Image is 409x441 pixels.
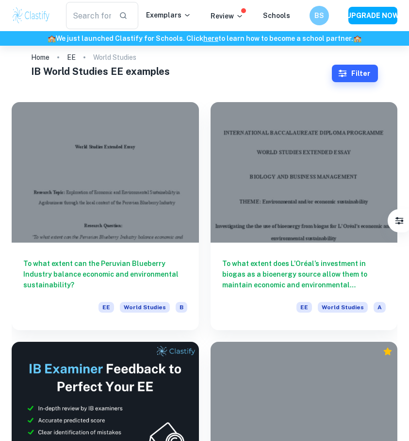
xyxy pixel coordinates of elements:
a: To what extent does L’Oréal’s investment in biogas as a bioenergy source allow them to maintain e... [211,102,398,330]
span: 🏫 [353,35,361,42]
button: Filter [390,211,409,230]
p: Exemplars [146,10,191,20]
input: Search for any exemplars... [66,2,111,29]
span: A [374,302,386,313]
button: UPGRADE NOW [348,7,397,24]
a: Schools [263,12,290,19]
span: EE [296,302,312,313]
span: B [176,302,187,313]
span: EE [98,302,114,313]
button: BS [310,6,329,25]
span: World Studies [318,302,368,313]
h6: To what extent can the Peruvian Blueberry Industry balance economic and environmental sustainabil... [23,258,187,290]
h1: IB World Studies EE examples [31,64,332,79]
button: Filter [332,65,378,82]
h6: BS [314,10,325,21]
a: Home [31,51,49,64]
a: To what extent can the Peruvian Blueberry Industry balance economic and environmental sustainabil... [12,102,199,330]
a: EE [67,51,76,64]
span: World Studies [120,302,170,313]
img: Clastify logo [12,6,50,25]
p: Review [211,11,244,21]
a: here [203,35,218,42]
span: 🏫 [48,35,56,42]
p: World Studies [93,52,136,63]
div: Premium [383,347,393,356]
h6: To what extent does L’Oréal’s investment in biogas as a bioenergy source allow them to maintain e... [222,258,386,290]
h6: We just launched Clastify for Schools. Click to learn how to become a school partner. [2,33,407,44]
